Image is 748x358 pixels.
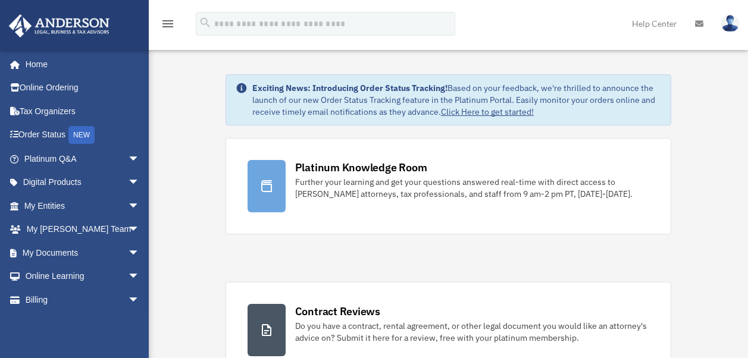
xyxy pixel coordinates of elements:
span: arrow_drop_down [128,194,152,218]
a: Click Here to get started! [441,106,534,117]
span: arrow_drop_down [128,288,152,312]
a: Home [8,52,152,76]
i: menu [161,17,175,31]
a: Platinum Knowledge Room Further your learning and get your questions answered real-time with dire... [226,138,672,234]
img: Anderson Advisors Platinum Portal [5,14,113,37]
div: NEW [68,126,95,144]
div: Further your learning and get your questions answered real-time with direct access to [PERSON_NAM... [295,176,650,200]
a: Online Ordering [8,76,158,100]
a: Billingarrow_drop_down [8,288,158,312]
a: Platinum Q&Aarrow_drop_down [8,147,158,171]
span: arrow_drop_down [128,241,152,265]
a: My [PERSON_NAME] Teamarrow_drop_down [8,218,158,241]
a: My Documentsarrow_drop_down [8,241,158,265]
a: My Entitiesarrow_drop_down [8,194,158,218]
span: arrow_drop_down [128,147,152,171]
div: Based on your feedback, we're thrilled to announce the launch of our new Order Status Tracking fe... [252,82,662,118]
div: Do you have a contract, rental agreement, or other legal document you would like an attorney's ad... [295,320,650,344]
a: Digital Productsarrow_drop_down [8,171,158,194]
a: Online Learningarrow_drop_down [8,265,158,288]
a: menu [161,21,175,31]
span: arrow_drop_down [128,171,152,195]
div: Platinum Knowledge Room [295,160,427,175]
a: Events Calendar [8,312,158,335]
img: User Pic [721,15,739,32]
a: Order StatusNEW [8,123,158,147]
i: search [199,16,212,29]
span: arrow_drop_down [128,265,152,289]
strong: Exciting News: Introducing Order Status Tracking! [252,83,447,93]
div: Contract Reviews [295,304,380,319]
span: arrow_drop_down [128,218,152,242]
a: Tax Organizers [8,99,158,123]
